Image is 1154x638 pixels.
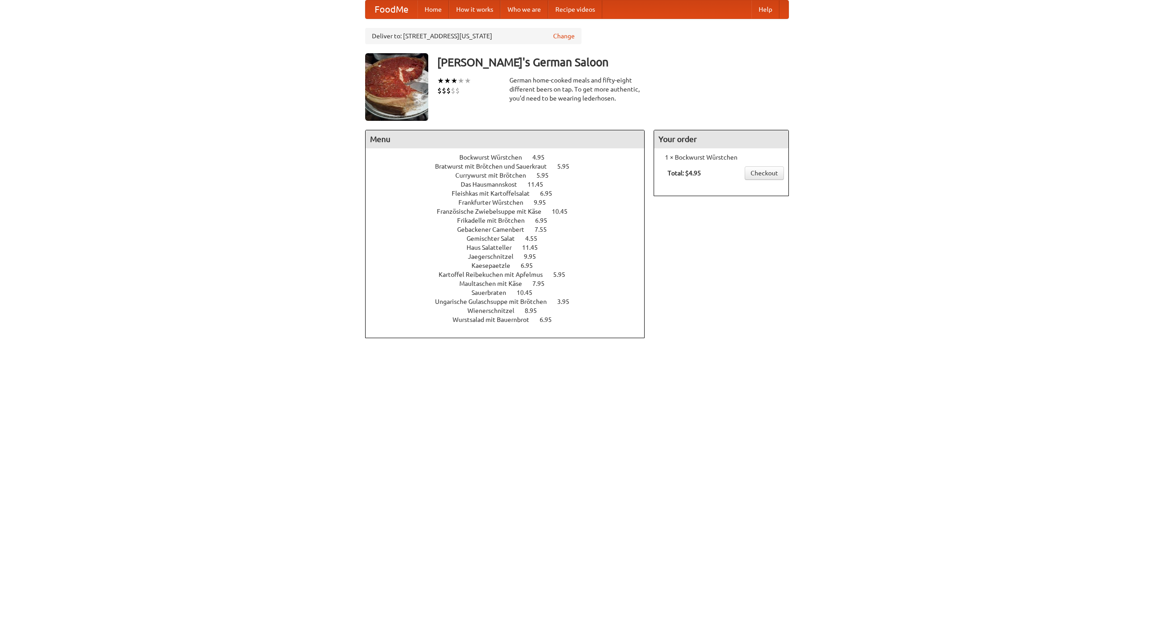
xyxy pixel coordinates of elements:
li: ★ [458,76,464,86]
a: How it works [449,0,500,18]
span: 10.45 [517,289,541,296]
span: Bockwurst Würstchen [459,154,531,161]
h4: Your order [654,130,788,148]
span: Französische Zwiebelsuppe mit Käse [437,208,550,215]
a: Französische Zwiebelsuppe mit Käse 10.45 [437,208,584,215]
span: Currywurst mit Brötchen [455,172,535,179]
span: Maultaschen mit Käse [459,280,531,287]
a: Fleishkas mit Kartoffelsalat 6.95 [452,190,569,197]
li: ★ [451,76,458,86]
li: ★ [444,76,451,86]
span: Gemischter Salat [467,235,524,242]
a: Maultaschen mit Käse 7.95 [459,280,561,287]
div: Deliver to: [STREET_ADDRESS][US_STATE] [365,28,582,44]
a: FoodMe [366,0,417,18]
a: Bockwurst Würstchen 4.95 [459,154,561,161]
span: 6.95 [535,217,556,224]
li: ★ [464,76,471,86]
a: Haus Salatteller 11.45 [467,244,554,251]
li: $ [437,86,442,96]
span: Das Hausmannskost [461,181,526,188]
span: 9.95 [524,253,545,260]
div: German home-cooked meals and fifty-eight different beers on tap. To get more authentic, you'd nee... [509,76,645,103]
span: Frikadelle mit Brötchen [457,217,534,224]
a: Das Hausmannskost 11.45 [461,181,560,188]
img: angular.jpg [365,53,428,121]
a: Gemischter Salat 4.55 [467,235,554,242]
span: 5.95 [553,271,574,278]
a: Kaesepaetzle 6.95 [472,262,550,269]
li: $ [446,86,451,96]
a: Gebackener Camenbert 7.55 [457,226,563,233]
a: Jaegerschnitzel 9.95 [468,253,553,260]
span: Kaesepaetzle [472,262,519,269]
span: Wienerschnitzel [467,307,523,314]
li: $ [442,86,446,96]
span: Jaegerschnitzel [468,253,522,260]
li: $ [451,86,455,96]
span: Wurstsalad mit Bauernbrot [453,316,538,323]
span: 9.95 [534,199,555,206]
span: Ungarische Gulaschsuppe mit Brötchen [435,298,556,305]
span: 11.45 [522,244,547,251]
a: Frikadelle mit Brötchen 6.95 [457,217,564,224]
span: Haus Salatteller [467,244,521,251]
a: Who we are [500,0,548,18]
span: 4.95 [532,154,554,161]
span: 6.95 [540,190,561,197]
li: $ [455,86,460,96]
span: 6.95 [521,262,542,269]
a: Frankfurter Würstchen 9.95 [458,199,563,206]
span: 4.55 [525,235,546,242]
li: ★ [437,76,444,86]
a: Bratwurst mit Brötchen und Sauerkraut 5.95 [435,163,586,170]
h4: Menu [366,130,644,148]
span: Gebackener Camenbert [457,226,533,233]
span: 5.95 [557,163,578,170]
span: 5.95 [536,172,558,179]
a: Kartoffel Reibekuchen mit Apfelmus 5.95 [439,271,582,278]
span: 7.95 [532,280,554,287]
h3: [PERSON_NAME]'s German Saloon [437,53,789,71]
span: Kartoffel Reibekuchen mit Apfelmus [439,271,552,278]
b: Total: $4.95 [668,170,701,177]
a: Sauerbraten 10.45 [472,289,549,296]
a: Ungarische Gulaschsuppe mit Brötchen 3.95 [435,298,586,305]
li: 1 × Bockwurst Würstchen [659,153,784,162]
span: 3.95 [557,298,578,305]
span: 8.95 [525,307,546,314]
a: Wienerschnitzel 8.95 [467,307,554,314]
span: 11.45 [527,181,552,188]
a: Currywurst mit Brötchen 5.95 [455,172,565,179]
span: 7.55 [535,226,556,233]
span: Sauerbraten [472,289,515,296]
span: 10.45 [552,208,577,215]
span: Frankfurter Würstchen [458,199,532,206]
a: Wurstsalad mit Bauernbrot 6.95 [453,316,568,323]
a: Help [751,0,779,18]
span: Fleishkas mit Kartoffelsalat [452,190,539,197]
a: Home [417,0,449,18]
span: Bratwurst mit Brötchen und Sauerkraut [435,163,556,170]
a: Checkout [745,166,784,180]
span: 6.95 [540,316,561,323]
a: Recipe videos [548,0,602,18]
a: Change [553,32,575,41]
